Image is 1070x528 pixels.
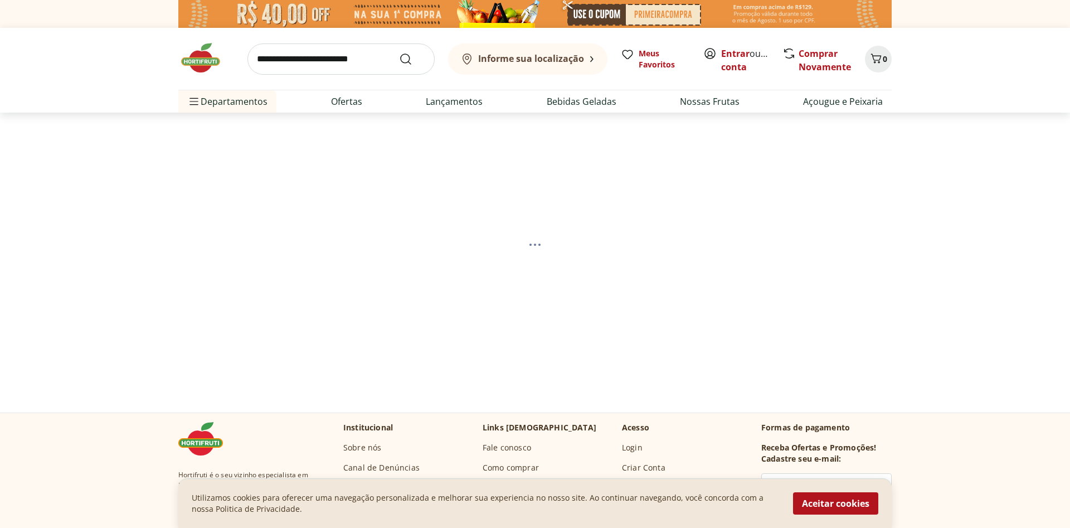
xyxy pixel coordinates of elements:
p: Links [DEMOGRAPHIC_DATA] [483,422,596,433]
span: ou [721,47,771,74]
a: Login [622,442,643,453]
b: Informe sua localização [478,52,584,65]
button: Aceitar cookies [793,492,878,515]
input: search [247,43,435,75]
button: Menu [187,88,201,115]
img: Hortifruti [178,41,234,75]
button: Carrinho [865,46,892,72]
p: Formas de pagamento [761,422,892,433]
h3: Receba Ofertas e Promoções! [761,442,876,453]
p: Institucional [343,422,393,433]
a: Criar conta [721,47,782,73]
a: Bebidas Geladas [547,95,616,108]
button: Informe sua localização [448,43,607,75]
p: Acesso [622,422,649,433]
a: Fale conosco [483,442,531,453]
p: Utilizamos cookies para oferecer uma navegação personalizada e melhorar sua experiencia no nosso ... [192,492,780,515]
span: Meus Favoritos [639,48,690,70]
a: Meus Favoritos [621,48,690,70]
a: Açougue e Peixaria [803,95,883,108]
a: Como comprar [483,462,539,473]
a: Ofertas [331,95,362,108]
a: Criar Conta [622,462,665,473]
span: Departamentos [187,88,267,115]
h3: Cadastre seu e-mail: [761,453,841,464]
a: Canal de Denúncias [343,462,420,473]
a: Comprar Novamente [799,47,851,73]
a: Entrar [721,47,750,60]
a: Sobre nós [343,442,381,453]
a: Lançamentos [426,95,483,108]
button: Submit Search [399,52,426,66]
a: Nossas Frutas [680,95,740,108]
img: Hortifruti [178,422,234,456]
span: 0 [883,54,887,64]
